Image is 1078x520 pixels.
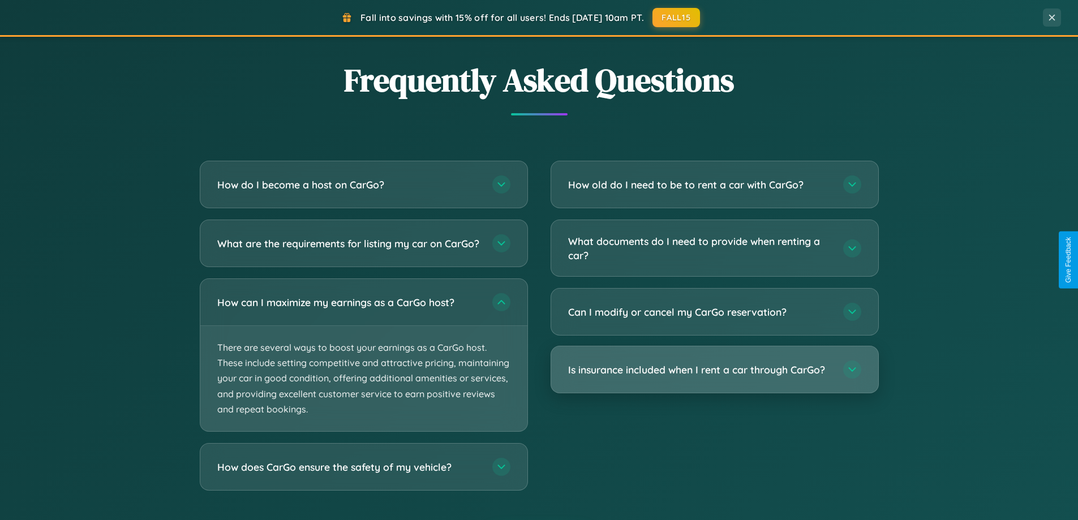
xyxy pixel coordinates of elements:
button: FALL15 [652,8,700,27]
h2: Frequently Asked Questions [200,58,879,102]
p: There are several ways to boost your earnings as a CarGo host. These include setting competitive ... [200,326,527,431]
h3: How old do I need to be to rent a car with CarGo? [568,178,832,192]
div: Give Feedback [1064,237,1072,283]
h3: How can I maximize my earnings as a CarGo host? [217,295,481,310]
h3: Can I modify or cancel my CarGo reservation? [568,305,832,319]
h3: What documents do I need to provide when renting a car? [568,234,832,262]
span: Fall into savings with 15% off for all users! Ends [DATE] 10am PT. [360,12,644,23]
h3: Is insurance included when I rent a car through CarGo? [568,363,832,377]
h3: How do I become a host on CarGo? [217,178,481,192]
h3: How does CarGo ensure the safety of my vehicle? [217,460,481,474]
h3: What are the requirements for listing my car on CarGo? [217,237,481,251]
